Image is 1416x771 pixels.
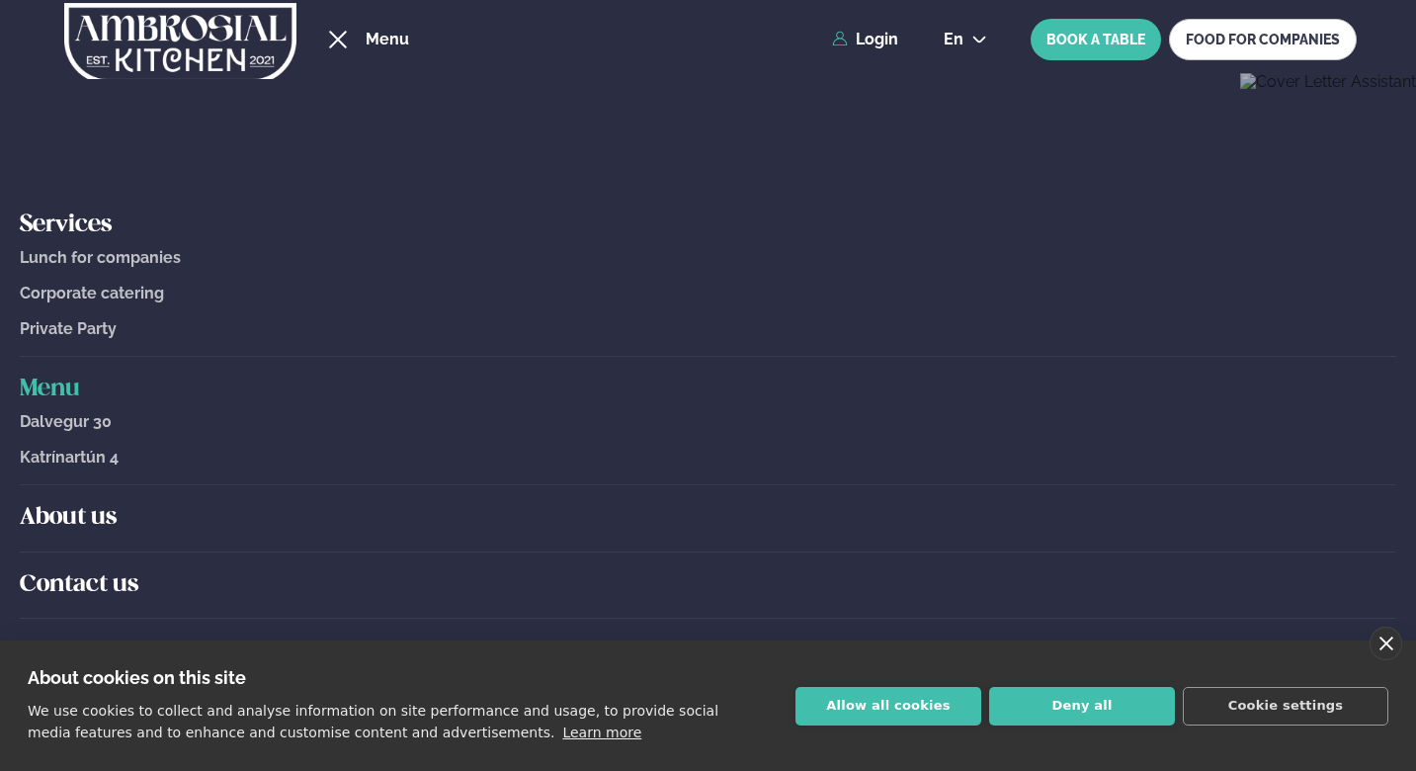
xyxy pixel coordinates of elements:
[20,210,1396,241] a: Services
[562,725,641,740] a: Learn more
[795,687,981,726] button: Allow all cookies
[832,31,898,48] a: Login
[20,448,119,467] span: Katrínartún 4
[20,374,1396,405] a: Menu
[20,249,1396,267] a: Lunch for companies
[1031,19,1161,60] button: BOOK A TABLE
[989,687,1175,726] button: Deny all
[20,569,1396,601] a: Contact us
[20,248,181,267] span: Lunch for companies
[944,32,963,47] span: en
[20,502,1396,534] a: About us
[63,3,298,84] img: logo
[20,320,1396,338] a: Private Party
[1370,627,1402,660] a: close
[28,703,718,740] p: We use cookies to collect and analyse information on site performance and usage, to provide socia...
[326,28,350,51] button: hamburger
[1240,73,1416,91] button: Open Cover Letter Assistant
[928,32,1003,47] button: en
[20,285,1396,302] a: Corporate catering
[20,412,112,431] span: Dalvegur 30
[20,449,1396,467] a: Katrínartún 4
[1183,687,1388,726] button: Cookie settings
[20,284,164,302] span: Corporate catering
[28,667,246,688] strong: About cookies on this site
[20,413,1396,431] a: Dalvegur 30
[1169,19,1357,60] a: FOOD FOR COMPANIES
[20,319,117,338] span: Private Party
